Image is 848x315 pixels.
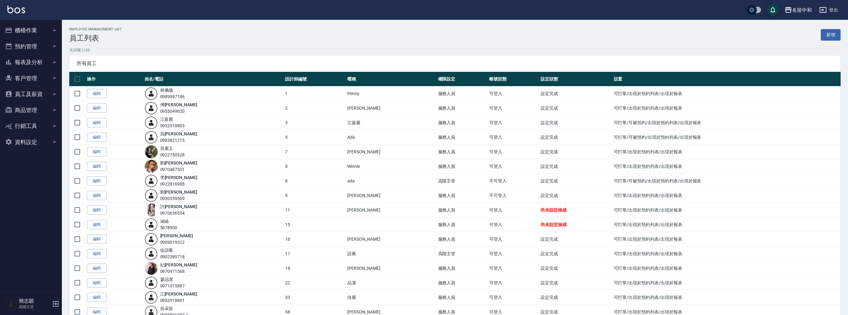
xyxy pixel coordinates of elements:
th: 操作 [85,72,143,86]
div: 0983821215 [160,137,197,144]
img: user-login-man-human-body-mobile-person-512.png [145,116,158,129]
h3: 員工列表 [69,34,122,42]
td: 設定完成 [539,159,612,174]
td: [PERSON_NAME] [346,188,436,203]
td: 可登入 [488,276,539,290]
div: 0952918803 [160,123,185,129]
td: 服務人員 [437,203,488,217]
td: 服務人員 [437,86,488,101]
a: 徐語蕎 [160,248,173,253]
a: 編輯 [87,249,107,259]
img: user-login-man-human-body-mobile-person-512.png [145,247,158,260]
a: 吳[PERSON_NAME] [160,131,197,136]
th: 設置 [612,72,841,86]
td: 可打單/出現於預約列表/出現於報表 [612,276,841,290]
td: 服務人員 [437,130,488,145]
td: 設定完成 [539,232,612,247]
td: 18 [284,261,346,276]
a: 編輯 [87,278,107,288]
a: 編輯 [87,220,107,230]
button: 名留中和 [782,4,814,16]
th: 帳號狀態 [488,72,539,86]
img: user-login-man-human-body-mobile-person-512.png [145,291,158,304]
button: 資料設定 [2,134,59,150]
a: 劉[PERSON_NAME] [160,160,197,165]
td: 可打單/出現於預約列表/出現於報表 [612,203,841,217]
span: 所有員工 [77,60,833,67]
div: 0909019322 [160,239,193,246]
td: 可打單/可被預約/出現於預約列表/出現於報表 [612,116,841,130]
td: 服務人員 [437,261,488,276]
td: 設定完成 [539,145,612,159]
td: 服務人員 [437,116,488,130]
th: 權限設定 [437,72,488,86]
td: 8 [284,159,346,174]
td: 15 [284,217,346,232]
td: 服務人員 [437,217,488,232]
td: 可登入 [488,145,539,159]
a: 新增 [821,29,841,41]
p: 高階主管 [19,304,50,310]
button: 客戶管理 [2,70,59,86]
td: 設定完成 [539,101,612,116]
a: 許[PERSON_NAME] [160,204,197,209]
div: 0970971568 [160,268,197,275]
a: 吳采容 [160,306,173,311]
td: 可登入 [488,232,539,247]
span: 尚未設定抽成 [541,222,567,227]
td: 服務人員 [437,145,488,159]
a: 編輯 [87,205,107,215]
td: 可打單/出現於預約列表/出現於報表 [612,145,841,159]
td: 設定完成 [539,290,612,305]
td: 設定完成 [539,174,612,188]
td: 可打單/出現於預約列表/出現於報表 [612,232,841,247]
div: 0952918801 [160,297,197,304]
div: 5678900 [160,225,178,231]
img: avatar.jpeg [145,145,158,158]
a: 林佩儀 [160,88,173,93]
td: [PERSON_NAME] [346,101,436,116]
button: 商品管理 [2,102,59,118]
td: 可打單/出現於預約列表/出現於報表 [612,290,841,305]
td: [PERSON_NAME] [346,203,436,217]
a: 編輯 [87,191,107,200]
td: 設定完成 [539,130,612,145]
td: 設定完成 [539,261,612,276]
td: 可登入 [488,159,539,174]
div: 0922816988 [160,181,197,187]
td: 語蕎 [346,247,436,261]
td: 設定完成 [539,188,612,203]
td: 可登入 [488,101,539,116]
img: avatar.jpeg [145,160,158,173]
button: save [767,4,779,16]
td: 16 [284,232,346,247]
td: 品潔 [346,276,436,290]
td: 可打單/出現於預約列表/出現於報表 [612,86,841,101]
td: 3 [284,116,346,130]
button: 櫃檯作業 [2,22,59,38]
td: 7 [284,145,346,159]
img: avatar.jpeg [145,262,158,275]
div: 0922750328 [160,152,185,158]
td: 不可登入 [488,174,539,188]
td: 可登入 [488,217,539,232]
a: 涵涵 [160,219,169,224]
img: Person [5,298,17,310]
a: 傅[PERSON_NAME] [160,102,197,107]
td: 8 [284,174,346,188]
img: avatar.jpeg [145,203,158,217]
button: 報表及分析 [2,54,59,70]
a: [PERSON_NAME] [160,233,193,238]
img: user-login-man-human-body-mobile-person-512.png [145,131,158,144]
td: 設定完成 [539,116,612,130]
td: 可打單/可被預約/出現於預約列表/出現於報表 [612,174,841,188]
a: 編輯 [87,89,107,98]
div: 0970487531 [160,166,197,173]
img: user-login-man-human-body-mobile-person-512.png [145,218,158,231]
th: 姓名/電話 [143,72,284,86]
a: 江嘉麗 [160,117,173,122]
td: 可打單/出現於預約列表/出現於報表 [612,188,841,203]
td: ada [346,174,436,188]
img: user-login-man-human-body-mobile-person-512.png [145,102,158,115]
a: 紀[PERSON_NAME] [160,262,197,267]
